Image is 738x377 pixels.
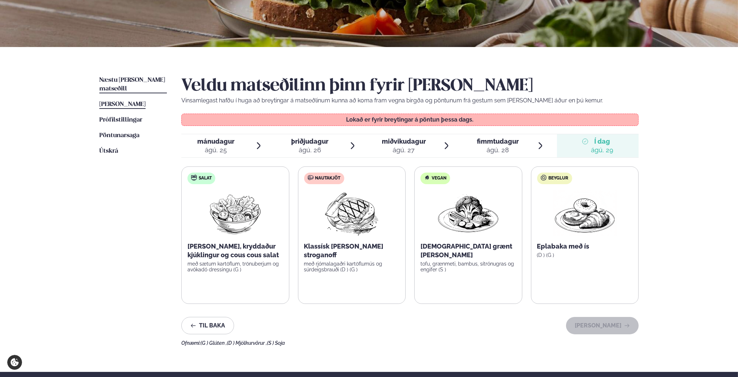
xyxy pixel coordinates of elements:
button: [PERSON_NAME] [566,317,639,334]
span: miðvikudagur [382,137,426,145]
div: ágú. 25 [197,146,234,154]
a: Útskrá [99,147,118,156]
img: Croissant.png [553,190,617,236]
p: (D ) (G ) [537,252,633,258]
img: bagle-new-16px.svg [541,175,547,181]
span: Næstu [PERSON_NAME] matseðill [99,77,165,92]
img: Vegan.png [436,190,500,236]
span: Beyglur [549,175,569,181]
span: Vegan [432,175,446,181]
span: þriðjudagur [291,137,328,145]
a: Prófílstillingar [99,116,142,124]
p: tofu, grænmeti, bambus, sítrónugras og engifer (S ) [420,261,516,272]
img: Vegan.svg [424,175,430,181]
span: Salat [199,175,212,181]
a: [PERSON_NAME] [99,100,146,109]
div: ágú. 29 [591,146,613,154]
a: Cookie settings [7,355,22,370]
a: Næstu [PERSON_NAME] matseðill [99,76,167,93]
span: mánudagur [197,137,234,145]
p: [PERSON_NAME], kryddaður kjúklingur og cous cous salat [187,242,283,259]
p: með rjómalagaðri kartöflumús og súrdeigsbrauði (D ) (G ) [304,261,400,272]
div: ágú. 28 [477,146,519,154]
a: Pöntunarsaga [99,131,139,140]
span: Útskrá [99,148,118,154]
span: (D ) Mjólkurvörur , [227,340,267,346]
img: Salad.png [203,190,267,236]
span: fimmtudagur [477,137,519,145]
h2: Veldu matseðilinn þinn fyrir [PERSON_NAME] [181,76,639,96]
span: Í dag [591,137,613,146]
span: (S ) Soja [267,340,285,346]
img: Beef-Meat.png [320,190,384,236]
p: Klassísk [PERSON_NAME] stroganoff [304,242,400,259]
img: salad.svg [191,175,197,181]
div: Ofnæmi: [181,340,639,346]
div: ágú. 26 [291,146,328,154]
span: Nautakjöt [315,175,341,181]
p: með sætum kartöflum, trönuberjum og avókadó dressingu (G ) [187,261,283,272]
button: Til baka [181,317,234,334]
span: Prófílstillingar [99,117,142,123]
p: Eplabaka með ís [537,242,633,251]
p: Vinsamlegast hafðu í huga að breytingar á matseðlinum kunna að koma fram vegna birgða og pöntunum... [181,96,639,105]
p: [DEMOGRAPHIC_DATA] grænt [PERSON_NAME] [420,242,516,259]
img: beef.svg [308,175,314,181]
span: (G ) Glúten , [200,340,227,346]
p: Lokað er fyrir breytingar á pöntun þessa dags. [189,117,631,123]
span: Pöntunarsaga [99,132,139,139]
div: ágú. 27 [382,146,426,154]
span: [PERSON_NAME] [99,101,146,107]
